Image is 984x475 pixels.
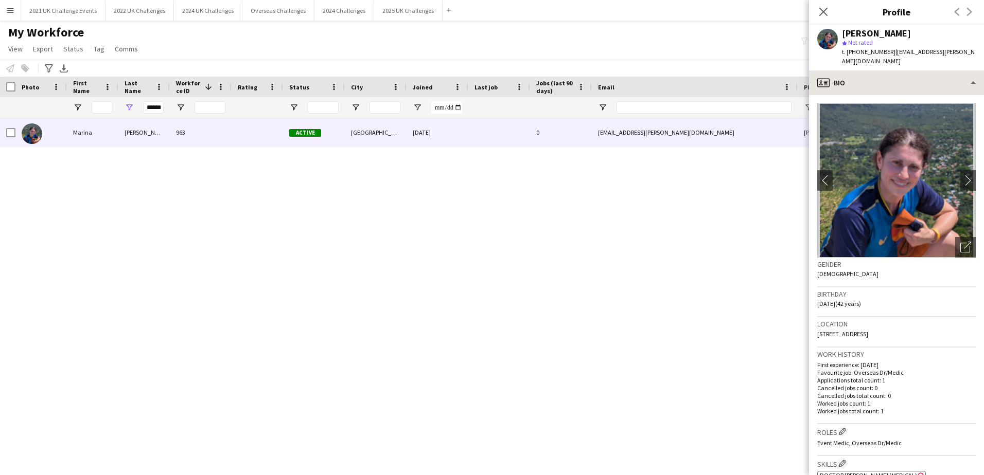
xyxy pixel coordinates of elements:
[592,118,798,147] div: [EMAIL_ADDRESS][PERSON_NAME][DOMAIN_NAME]
[536,79,573,95] span: Jobs (last 90 days)
[63,44,83,53] span: Status
[289,83,309,91] span: Status
[817,319,976,328] h3: Location
[345,118,407,147] div: [GEOGRAPHIC_DATA]
[314,1,374,21] button: 2024 Challenges
[176,103,185,112] button: Open Filter Menu
[118,118,170,147] div: [PERSON_NAME]
[43,62,55,75] app-action-btn: Advanced filters
[125,103,134,112] button: Open Filter Menu
[73,79,100,95] span: First Name
[73,103,82,112] button: Open Filter Menu
[289,129,321,137] span: Active
[242,1,314,21] button: Overseas Challenges
[106,1,174,21] button: 2022 UK Challenges
[143,101,164,114] input: Last Name Filter Input
[798,118,929,147] div: [PHONE_NUMBER]
[817,458,976,469] h3: Skills
[955,237,976,258] div: Open photos pop-in
[598,83,614,91] span: Email
[125,79,151,95] span: Last Name
[370,101,400,114] input: City Filter Input
[407,118,468,147] div: [DATE]
[848,39,873,46] span: Not rated
[817,289,976,299] h3: Birthday
[817,103,976,258] img: Crew avatar or photo
[374,1,443,21] button: 2025 UK Challenges
[817,260,976,269] h3: Gender
[817,384,976,392] p: Cancelled jobs count: 0
[308,101,339,114] input: Status Filter Input
[92,101,112,114] input: First Name Filter Input
[8,44,23,53] span: View
[817,399,976,407] p: Worked jobs count: 1
[195,101,225,114] input: Workforce ID Filter Input
[67,118,118,147] div: Marina
[115,44,138,53] span: Comms
[809,70,984,95] div: Bio
[58,62,70,75] app-action-btn: Export XLSX
[351,83,363,91] span: City
[817,369,976,376] p: Favourite job: Overseas Dr/Medic
[29,42,57,56] a: Export
[8,25,84,40] span: My Workforce
[817,439,902,447] span: Event Medic, Overseas Dr/Medic
[809,5,984,19] h3: Profile
[804,83,822,91] span: Phone
[817,426,976,437] h3: Roles
[90,42,109,56] a: Tag
[238,83,257,91] span: Rating
[413,103,422,112] button: Open Filter Menu
[413,83,433,91] span: Joined
[598,103,607,112] button: Open Filter Menu
[21,1,106,21] button: 2021 UK Challenge Events
[22,123,42,144] img: Marina Donner
[842,29,911,38] div: [PERSON_NAME]
[22,83,39,91] span: Photo
[289,103,298,112] button: Open Filter Menu
[817,350,976,359] h3: Work history
[530,118,592,147] div: 0
[176,79,201,95] span: Workforce ID
[33,44,53,53] span: Export
[617,101,792,114] input: Email Filter Input
[817,330,868,338] span: [STREET_ADDRESS]
[174,1,242,21] button: 2024 UK Challenges
[170,118,232,147] div: 963
[475,83,498,91] span: Last job
[817,407,976,415] p: Worked jobs total count: 1
[351,103,360,112] button: Open Filter Menu
[59,42,87,56] a: Status
[804,103,813,112] button: Open Filter Menu
[817,270,878,278] span: [DEMOGRAPHIC_DATA]
[111,42,142,56] a: Comms
[4,42,27,56] a: View
[842,48,975,65] span: | [EMAIL_ADDRESS][PERSON_NAME][DOMAIN_NAME]
[431,101,462,114] input: Joined Filter Input
[817,361,976,369] p: First experience: [DATE]
[94,44,104,53] span: Tag
[817,392,976,399] p: Cancelled jobs total count: 0
[817,300,861,307] span: [DATE] (42 years)
[842,48,895,56] span: t. [PHONE_NUMBER]
[817,376,976,384] p: Applications total count: 1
